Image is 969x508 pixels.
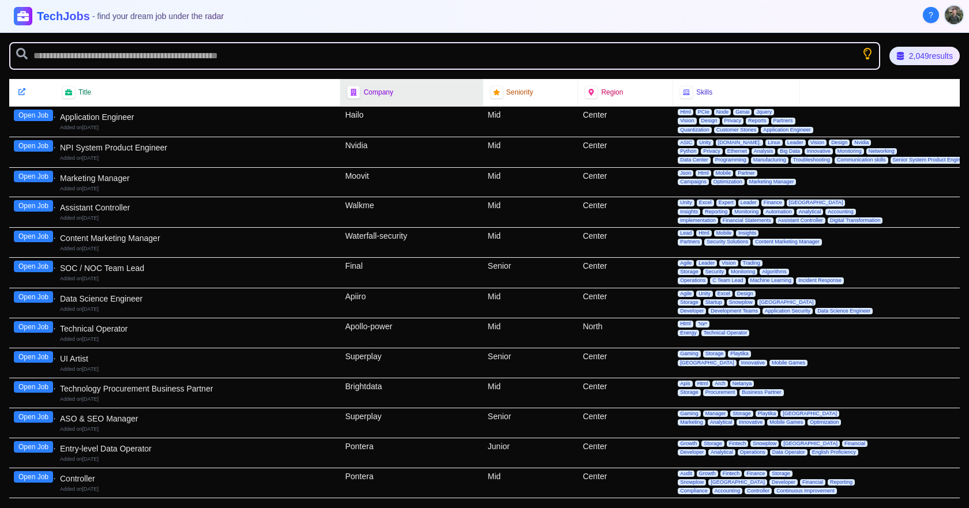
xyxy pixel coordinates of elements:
span: Leader [696,260,717,266]
div: Mid [483,318,579,348]
div: Senior [483,408,579,438]
span: Mobile [714,230,734,236]
div: North [578,318,673,348]
span: Json [678,170,693,176]
div: Apollo-power [340,318,483,348]
button: Open Job [14,140,53,152]
span: Security [703,269,727,275]
span: Developer [769,479,798,486]
span: Energy [678,330,699,336]
span: Design [829,140,850,146]
div: Center [578,348,673,378]
div: Controller [60,473,336,484]
span: Troubleshooting [791,157,832,163]
button: About Techjobs [923,7,939,23]
div: Added on [DATE] [60,306,336,313]
span: Reporting [703,209,730,215]
span: Implementation [678,217,718,224]
span: Customer Stories [714,127,759,133]
span: Seniority [506,88,534,97]
span: Campaigns [678,179,709,185]
span: Excel [715,291,733,297]
span: PCIe [696,109,712,115]
span: Developer [678,308,706,314]
span: Accounting [712,488,743,494]
span: Fintech [720,471,742,477]
button: Open Job [14,381,53,393]
span: Incident Response [796,277,844,284]
span: Apis [678,381,693,387]
div: ASO & SEO Manager [60,413,336,424]
span: Company [363,88,393,97]
span: Netanya [730,381,754,387]
div: Moovit [340,168,483,197]
button: Open Job [14,110,53,121]
div: Junior [483,438,579,468]
button: Open Job [14,321,53,333]
div: Waterfall-security [340,228,483,257]
div: Technology Procurement Business Partner [60,383,336,394]
button: Show search tips [862,48,873,59]
span: Automation [763,209,794,215]
span: Innovative [737,419,765,426]
span: Html [695,381,711,387]
div: Application Engineer [60,111,336,123]
span: Financial [842,441,867,447]
span: Data Center [678,157,711,163]
div: Center [578,408,673,438]
span: Vision [719,260,738,266]
span: Monitoring [835,148,864,155]
span: Storage [678,299,701,306]
span: Business Partner [739,389,784,396]
span: Jquery [754,109,774,115]
span: Manager [703,411,728,417]
div: Mid [483,228,579,257]
div: Added on [DATE] [60,155,336,162]
span: Financial Statements [720,217,773,224]
span: [GEOGRAPHIC_DATA] [787,200,846,206]
span: Compliance [678,488,710,494]
div: Final [340,258,483,288]
span: - find your dream job under the radar [92,12,224,21]
div: Center [578,438,673,468]
div: 2,049 results [889,47,960,65]
span: Html [678,109,693,115]
span: Playtika [728,351,751,357]
span: Programming [713,157,749,163]
span: Vision [678,118,696,124]
span: Algorithms [760,269,789,275]
span: Application Engineer [761,127,813,133]
span: Gaming [678,411,701,417]
span: Genai [733,109,752,115]
div: Marketing Manager [60,172,336,184]
div: NPI System Product Engineer [60,142,336,153]
span: Content Marketing Manager [753,239,822,245]
div: Center [578,228,673,257]
span: Agile [678,291,694,297]
div: Added on [DATE] [60,426,336,433]
span: Procurement [703,389,738,396]
span: Accounting [825,209,856,215]
span: Python [678,148,698,155]
button: Open Job [14,261,53,272]
span: Analysis [752,148,776,155]
button: Open Job [14,351,53,363]
span: Privacy [722,118,744,124]
div: Entry-level Data Operator [60,443,336,454]
span: Reporting [828,479,855,486]
div: Technical Operator [60,323,336,334]
span: Agile [678,260,694,266]
div: Brightdata [340,378,483,408]
div: Center [578,468,673,498]
div: Mid [483,288,579,318]
div: Senior [483,348,579,378]
span: Assistant Controller [776,217,825,224]
span: Playtika [756,411,779,417]
span: Leader [785,140,806,146]
span: Storage [730,411,753,417]
span: Analytical [708,419,735,426]
span: Storage [701,441,724,447]
div: Apiiro [340,288,483,318]
span: Html [696,170,711,176]
span: Optimization [807,419,841,426]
